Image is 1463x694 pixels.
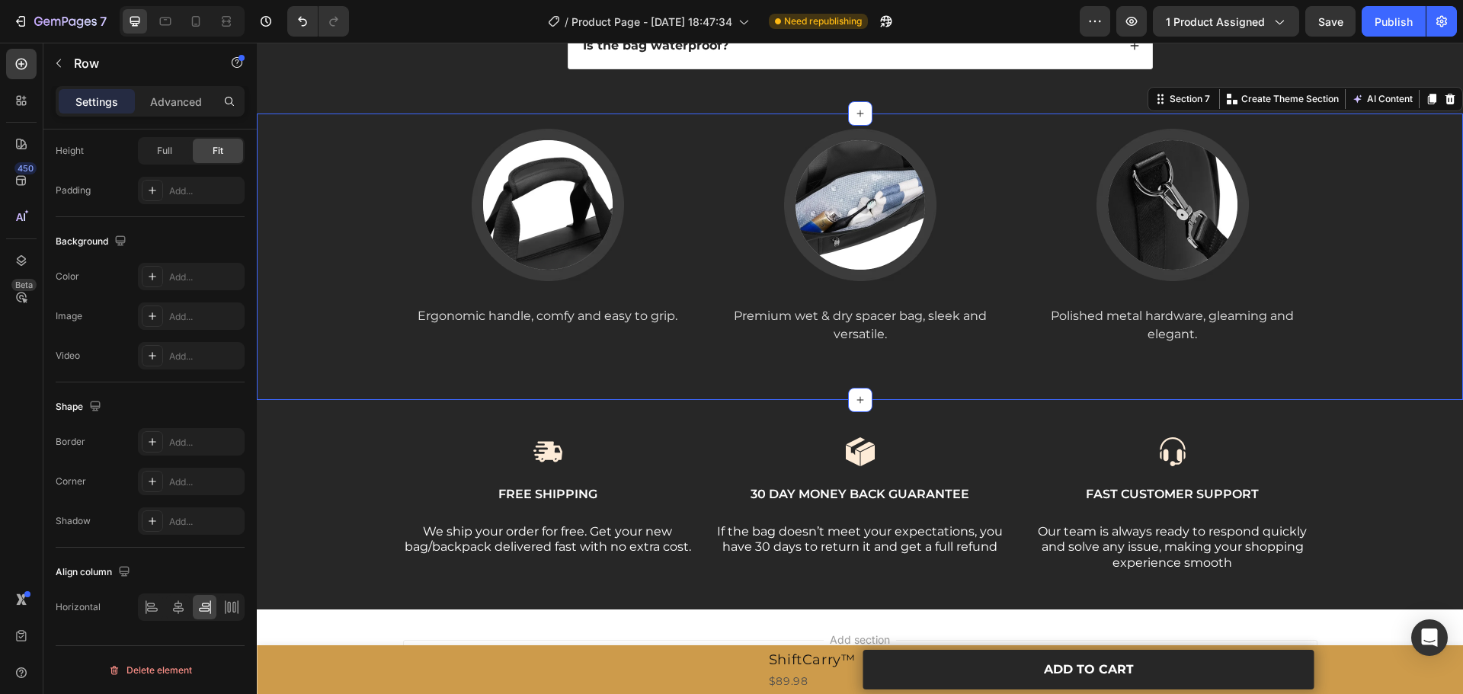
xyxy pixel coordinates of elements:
[984,50,1082,63] p: Create Theme Section
[14,162,37,174] div: 450
[773,481,1059,529] p: Our team is always ready to respond quickly and solve any issue, making your shopping experience ...
[1153,6,1299,37] button: 1 product assigned
[11,279,37,291] div: Beta
[287,6,349,37] div: Undo/Redo
[276,394,306,424] img: gempages_580211015539491412-14ec972c-c7fe-4fd3-9e9c-20e00abd34df.svg
[169,475,241,489] div: Add...
[1092,47,1159,66] button: AI Content
[148,264,434,283] p: Ergonomic handle, comfy and easy to grip.
[150,94,202,110] p: Advanced
[169,350,241,363] div: Add...
[169,436,241,449] div: Add...
[910,50,956,63] div: Section 7
[511,606,600,629] h1: ShiftCarry™
[567,589,639,605] span: Add section
[169,184,241,198] div: Add...
[460,481,747,513] p: If the bag doesn’t meet your expectations, you have 30 days to return it and get a full refund
[511,629,600,648] div: $89.98
[1318,15,1343,28] span: Save
[527,86,680,238] img: Alt Image
[56,144,84,158] div: Height
[56,232,130,252] div: Background
[74,54,203,72] p: Row
[56,397,104,417] div: Shape
[773,444,1059,460] p: Fast Customer Support
[75,94,118,110] p: Settings
[148,481,434,513] p: We ship your order for free. Get your new bag/backpack delivered fast with no extra cost.
[1375,14,1413,30] div: Publish
[460,444,747,460] p: 30 DAY MONEY BACK GUARANTEE
[56,309,82,323] div: Image
[565,14,568,30] span: /
[840,86,992,238] img: Alt Image
[148,444,434,460] p: Free Shipping
[784,14,862,28] span: Need republishing
[56,600,101,614] div: Horizontal
[1362,6,1426,37] button: Publish
[56,435,85,449] div: Border
[56,270,79,283] div: Color
[56,475,86,488] div: Corner
[100,12,107,30] p: 7
[215,86,367,238] img: Alt Image
[56,562,133,583] div: Align column
[6,6,114,37] button: 7
[257,43,1463,694] iframe: Design area
[588,394,619,424] img: gempages_580211015539491412-57c73005-9748-47a1-9f54-639c90f273a3.svg
[56,349,80,363] div: Video
[901,394,931,424] img: gempages_580211015539491412-2986300d-6984-4c51-99d2-547dfe6c9ed7.svg
[571,14,732,30] span: Product Page - [DATE] 18:47:34
[56,514,91,528] div: Shadow
[607,607,1058,648] button: ADD TO CART
[1166,14,1265,30] span: 1 product assigned
[169,515,241,529] div: Add...
[157,144,172,158] span: Full
[1411,619,1448,656] div: Open Intercom Messenger
[169,270,241,284] div: Add...
[787,616,877,638] div: ADD TO CART
[56,184,91,197] div: Padding
[773,264,1059,301] p: Polished metal hardware, gleaming and elegant.
[460,264,747,301] p: Premium wet & dry spacer bag, sleek and versatile.
[169,310,241,324] div: Add...
[108,661,192,680] div: Delete element
[213,144,223,158] span: Fit
[1305,6,1356,37] button: Save
[56,658,245,683] button: Delete element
